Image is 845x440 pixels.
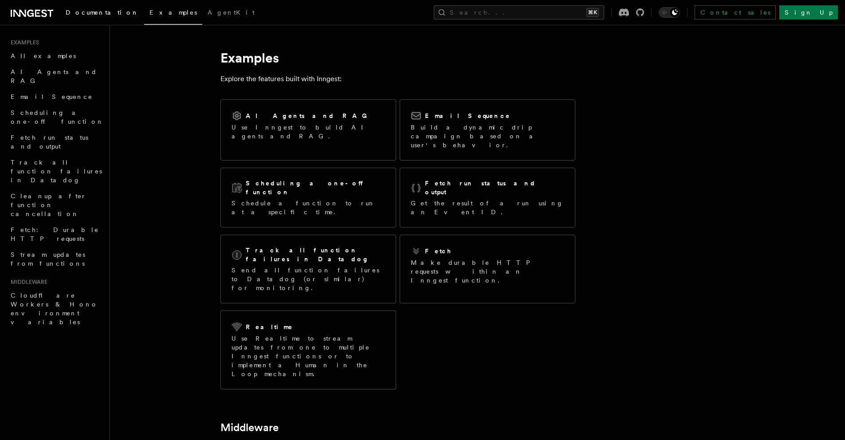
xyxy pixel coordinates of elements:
[400,99,575,161] a: Email SequenceBuild a dynamic drip campaign based on a user's behavior.
[11,251,85,267] span: Stream updates from functions
[411,258,564,285] p: Make durable HTTP requests within an Inngest function.
[220,99,396,161] a: AI Agents and RAGUse Inngest to build AI agents and RAG.
[11,159,102,184] span: Track all function failures in Datadog
[7,222,104,247] a: Fetch: Durable HTTP requests
[11,52,76,59] span: All examples
[232,123,385,141] p: Use Inngest to build AI agents and RAG.
[202,3,260,24] a: AgentKit
[7,105,104,130] a: Scheduling a one-off function
[434,5,604,20] button: Search...⌘K
[208,9,255,16] span: AgentKit
[7,287,104,330] a: Cloudflare Workers & Hono environment variables
[232,199,385,216] p: Schedule a function to run at a specific time.
[246,246,385,263] h2: Track all function failures in Datadog
[60,3,144,24] a: Documentation
[220,50,575,66] h1: Examples
[11,134,88,150] span: Fetch run status and output
[246,111,372,120] h2: AI Agents and RAG
[66,9,139,16] span: Documentation
[7,89,104,105] a: Email Sequence
[220,73,575,85] p: Explore the features built with Inngest:
[425,111,511,120] h2: Email Sequence
[220,310,396,389] a: RealtimeUse Realtime to stream updates from one to multiple Inngest functions or to implement a H...
[11,93,93,100] span: Email Sequence
[425,179,564,196] h2: Fetch run status and output
[7,130,104,154] a: Fetch run status and output
[7,154,104,188] a: Track all function failures in Datadog
[220,235,396,303] a: Track all function failures in DatadogSend all function failures to Datadog (or similar) for moni...
[149,9,197,16] span: Examples
[7,48,104,64] a: All examples
[11,292,98,326] span: Cloudflare Workers & Hono environment variables
[411,199,564,216] p: Get the result of a run using an Event ID.
[11,68,97,84] span: AI Agents and RAG
[246,322,293,331] h2: Realtime
[11,226,99,242] span: Fetch: Durable HTTP requests
[232,266,385,292] p: Send all function failures to Datadog (or similar) for monitoring.
[400,235,575,303] a: FetchMake durable HTTP requests within an Inngest function.
[7,39,39,46] span: Examples
[425,247,452,255] h2: Fetch
[7,188,104,222] a: Cleanup after function cancellation
[11,192,86,217] span: Cleanup after function cancellation
[232,334,385,378] p: Use Realtime to stream updates from one to multiple Inngest functions or to implement a Human in ...
[11,109,104,125] span: Scheduling a one-off function
[586,8,599,17] kbd: ⌘K
[400,168,575,228] a: Fetch run status and outputGet the result of a run using an Event ID.
[411,123,564,149] p: Build a dynamic drip campaign based on a user's behavior.
[695,5,776,20] a: Contact sales
[7,247,104,271] a: Stream updates from functions
[7,279,47,286] span: Middleware
[659,7,680,18] button: Toggle dark mode
[220,168,396,228] a: Scheduling a one-off functionSchedule a function to run at a specific time.
[779,5,838,20] a: Sign Up
[246,179,385,196] h2: Scheduling a one-off function
[144,3,202,25] a: Examples
[7,64,104,89] a: AI Agents and RAG
[220,421,279,434] a: Middleware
